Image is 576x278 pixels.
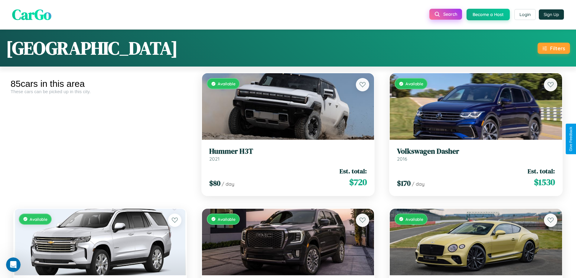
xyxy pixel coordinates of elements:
span: $ 720 [349,176,367,188]
span: $ 170 [397,178,411,188]
span: $ 80 [209,178,220,188]
h3: Volkswagen Dasher [397,147,555,156]
span: Available [30,217,47,222]
span: Available [218,81,236,86]
span: / day [412,181,425,187]
button: Become a Host [467,9,510,20]
span: Est. total: [340,167,367,175]
span: Available [218,217,236,222]
div: Give Feedback [569,127,573,151]
div: These cars can be picked up in this city. [11,89,190,94]
button: Search [429,9,462,20]
span: Available [405,217,423,222]
span: Available [405,81,423,86]
button: Login [514,9,536,20]
span: 2016 [397,156,407,162]
button: Filters [538,43,570,54]
div: 85 cars in this area [11,79,190,89]
span: 2021 [209,156,220,162]
span: CarGo [12,5,51,25]
iframe: Intercom live chat [6,257,21,272]
h1: [GEOGRAPHIC_DATA] [6,36,178,61]
button: Sign Up [539,9,564,20]
div: Filters [550,45,565,51]
span: Est. total: [528,167,555,175]
span: / day [222,181,234,187]
span: Search [443,11,457,17]
a: Volkswagen Dasher2016 [397,147,555,162]
h3: Hummer H3T [209,147,367,156]
span: $ 1530 [534,176,555,188]
a: Hummer H3T2021 [209,147,367,162]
